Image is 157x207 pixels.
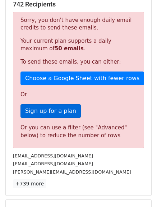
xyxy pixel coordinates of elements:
[20,104,81,118] a: Sign up for a plan
[20,17,137,32] p: Sorry, you don't have enough daily email credits to send these emails.
[20,37,137,52] p: Your current plan supports a daily maximum of .
[13,169,131,175] small: [PERSON_NAME][EMAIL_ADDRESS][DOMAIN_NAME]
[121,172,157,207] iframe: Chat Widget
[20,72,144,85] a: Choose a Google Sheet with fewer rows
[13,153,93,158] small: [EMAIL_ADDRESS][DOMAIN_NAME]
[20,58,137,66] p: To send these emails, you can either:
[20,124,137,140] div: Or you can use a filter (see "Advanced" below) to reduce the number of rows
[20,91,137,98] p: Or
[13,161,93,166] small: [EMAIL_ADDRESS][DOMAIN_NAME]
[55,45,84,52] strong: 50 emails
[13,0,144,8] h5: 742 Recipients
[13,179,46,188] a: +739 more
